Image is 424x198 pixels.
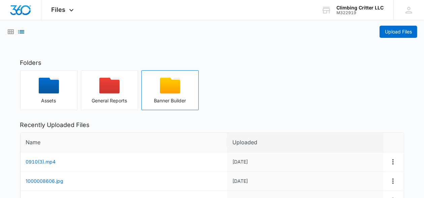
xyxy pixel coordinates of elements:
[336,10,384,15] div: account id
[385,28,412,35] span: Upload Files
[26,138,217,147] span: Name
[389,158,397,166] button: More Options
[227,152,383,172] td: [DATE]
[20,70,77,110] button: Assets
[232,138,373,147] span: Uploaded
[17,28,25,36] button: List View
[20,58,404,67] h2: Folders
[141,70,199,110] button: Banner Builder
[26,178,64,184] button: 1000008606.jpg
[21,98,77,103] div: Assets
[26,159,56,165] a: 0910(3).mp4
[7,28,15,36] button: Grid View
[389,177,397,185] button: More Options
[20,120,404,129] h2: Recently Uploaded Files
[142,98,198,103] div: Banner Builder
[336,5,384,10] div: account name
[21,133,227,152] th: Name
[81,98,138,103] div: General Reports
[81,70,138,110] button: General Reports
[52,6,66,13] span: Files
[380,26,417,38] button: Upload Files
[227,172,383,191] td: [DATE]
